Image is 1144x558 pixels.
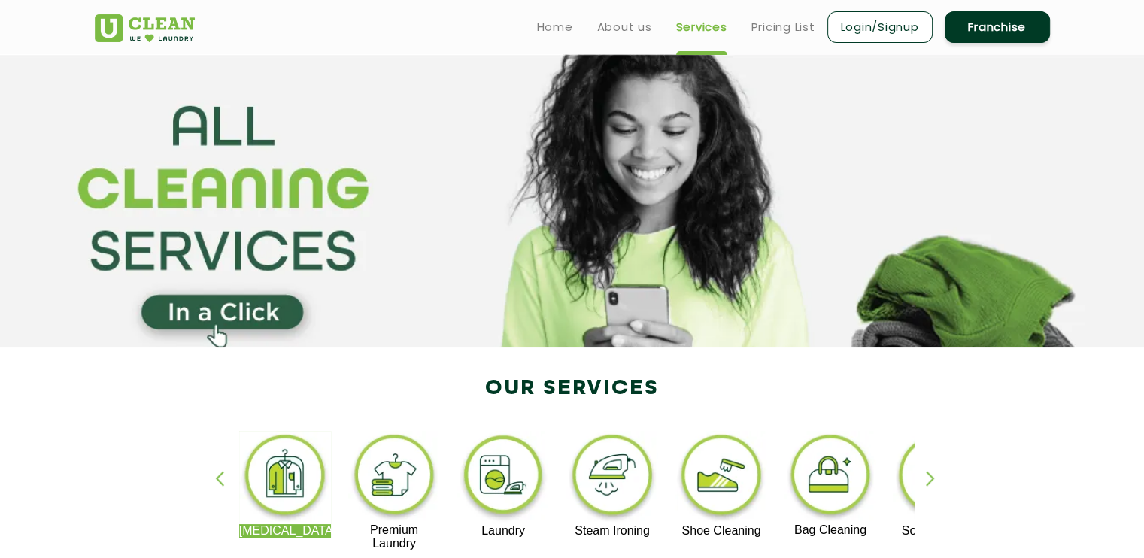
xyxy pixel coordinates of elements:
[457,431,550,524] img: laundry_cleaning_11zon.webp
[566,524,659,538] p: Steam Ironing
[537,18,573,36] a: Home
[751,18,815,36] a: Pricing List
[784,523,877,537] p: Bag Cleaning
[239,524,332,538] p: [MEDICAL_DATA]
[348,431,441,523] img: premium_laundry_cleaning_11zon.webp
[893,524,985,538] p: Sofa Cleaning
[597,18,652,36] a: About us
[457,524,550,538] p: Laundry
[676,18,727,36] a: Services
[348,523,441,550] p: Premium Laundry
[893,431,985,524] img: sofa_cleaning_11zon.webp
[945,11,1050,43] a: Franchise
[239,431,332,524] img: dry_cleaning_11zon.webp
[675,431,768,524] img: shoe_cleaning_11zon.webp
[675,524,768,538] p: Shoe Cleaning
[95,14,195,42] img: UClean Laundry and Dry Cleaning
[784,431,877,523] img: bag_cleaning_11zon.webp
[827,11,933,43] a: Login/Signup
[566,431,659,524] img: steam_ironing_11zon.webp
